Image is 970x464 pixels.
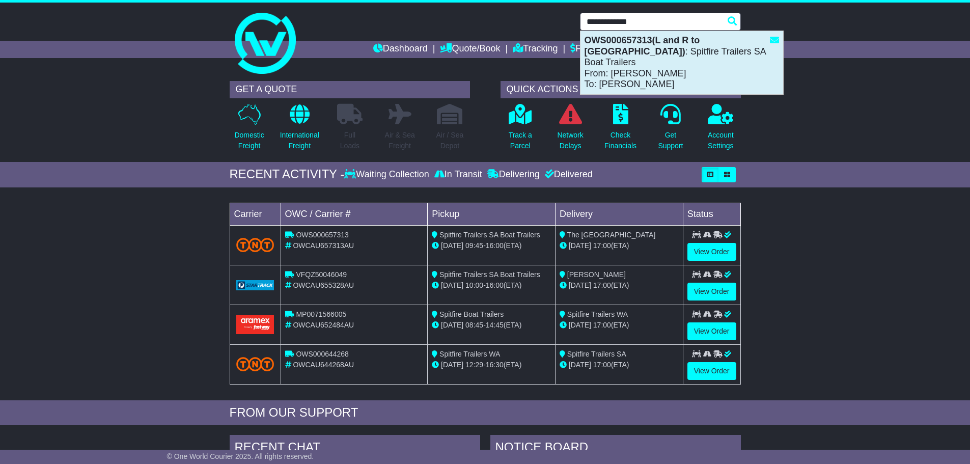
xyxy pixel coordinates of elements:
[281,203,428,225] td: OWC / Carrier #
[567,310,628,318] span: Spitfire Trailers WA
[687,243,736,261] a: View Order
[428,203,556,225] td: Pickup
[604,130,636,151] p: Check Financials
[234,130,264,151] p: Domestic Freight
[560,240,679,251] div: (ETA)
[440,41,500,58] a: Quote/Book
[486,361,504,369] span: 16:30
[569,361,591,369] span: [DATE]
[280,130,319,151] p: International Freight
[560,320,679,331] div: (ETA)
[293,281,354,289] span: OWCAU655328AU
[707,103,734,157] a: AccountSettings
[441,321,463,329] span: [DATE]
[432,280,551,291] div: - (ETA)
[560,360,679,370] div: (ETA)
[593,241,611,250] span: 17:00
[486,281,504,289] span: 16:00
[439,231,540,239] span: Spitfire Trailers SA Boat Trailers
[485,169,542,180] div: Delivering
[560,280,679,291] div: (ETA)
[486,241,504,250] span: 16:00
[570,41,617,58] a: Financials
[557,103,584,157] a: NetworkDelays
[687,322,736,340] a: View Order
[230,435,480,462] div: RECENT CHAT
[465,361,483,369] span: 12:29
[657,103,683,157] a: GetSupport
[441,241,463,250] span: [DATE]
[296,350,349,358] span: OWS000644268
[230,167,345,182] div: RECENT ACTIVITY -
[687,283,736,301] a: View Order
[344,169,431,180] div: Waiting Collection
[593,281,611,289] span: 17:00
[432,240,551,251] div: - (ETA)
[604,103,637,157] a: CheckFinancials
[167,452,314,460] span: © One World Courier 2025. All rights reserved.
[432,360,551,370] div: - (ETA)
[593,361,611,369] span: 17:00
[567,270,626,279] span: [PERSON_NAME]
[296,270,347,279] span: VFQZ50046049
[236,357,274,371] img: TNT_Domestic.png
[234,103,264,157] a: DomesticFreight
[432,320,551,331] div: - (ETA)
[585,35,700,57] strong: OWS000657313(L and R to [GEOGRAPHIC_DATA])
[567,350,626,358] span: Spitfire Trailers SA
[465,321,483,329] span: 08:45
[687,362,736,380] a: View Order
[230,405,741,420] div: FROM OUR SUPPORT
[293,361,354,369] span: OWCAU644268AU
[569,281,591,289] span: [DATE]
[658,130,683,151] p: Get Support
[293,321,354,329] span: OWCAU652484AU
[490,435,741,462] div: NOTICE BOARD
[593,321,611,329] span: 17:00
[236,315,274,334] img: Aramex.png
[441,361,463,369] span: [DATE]
[236,238,274,252] img: TNT_Domestic.png
[236,280,274,290] img: GetCarrierServiceLogo
[296,231,349,239] span: OWS000657313
[293,241,354,250] span: OWCAU657313AU
[439,270,540,279] span: Spitfire Trailers SA Boat Trailers
[508,103,533,157] a: Track aParcel
[542,169,593,180] div: Delivered
[509,130,532,151] p: Track a Parcel
[567,231,656,239] span: The [GEOGRAPHIC_DATA]
[569,321,591,329] span: [DATE]
[465,241,483,250] span: 09:45
[465,281,483,289] span: 10:00
[373,41,428,58] a: Dashboard
[501,81,741,98] div: QUICK ACTIONS
[385,130,415,151] p: Air & Sea Freight
[513,41,558,58] a: Tracking
[708,130,734,151] p: Account Settings
[683,203,740,225] td: Status
[436,130,464,151] p: Air / Sea Depot
[555,203,683,225] td: Delivery
[230,203,281,225] td: Carrier
[296,310,346,318] span: MP0071566005
[337,130,363,151] p: Full Loads
[230,81,470,98] div: GET A QUOTE
[439,350,500,358] span: Spitfire Trailers WA
[280,103,320,157] a: InternationalFreight
[557,130,583,151] p: Network Delays
[580,31,783,94] div: : Spitfire Trailers SA Boat Trailers From: [PERSON_NAME] To: [PERSON_NAME]
[441,281,463,289] span: [DATE]
[439,310,504,318] span: Spitfire Boat Trailers
[432,169,485,180] div: In Transit
[486,321,504,329] span: 14:45
[569,241,591,250] span: [DATE]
